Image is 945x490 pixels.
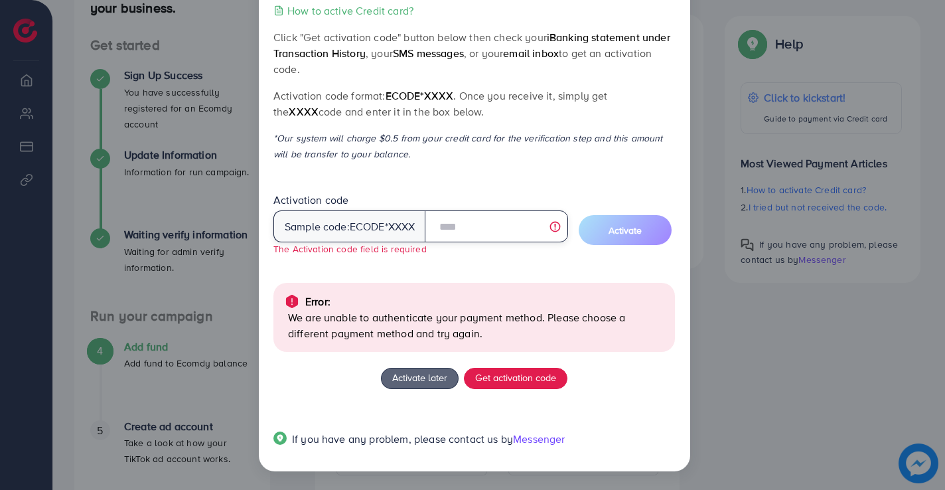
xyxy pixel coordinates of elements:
button: Activate [579,215,672,245]
p: How to active Credit card? [287,3,413,19]
label: Activation code [273,193,348,208]
span: ecode*XXXX [386,88,454,103]
span: ecode [350,219,385,234]
span: iBanking statement under Transaction History [273,30,670,60]
p: We are unable to authenticate your payment method. Please choose a different payment method and t... [288,309,664,341]
span: email inbox [503,46,559,60]
span: Activate later [392,370,447,384]
button: Activate later [381,368,459,389]
img: Popup guide [273,432,287,445]
span: If you have any problem, please contact us by [292,432,513,446]
img: alert [284,293,300,309]
small: The Activation code field is required [273,242,427,255]
p: Click "Get activation code" button below then check your , your , or your to get an activation code. [273,29,675,77]
span: Get activation code [475,370,556,384]
span: Messenger [513,432,565,446]
span: Activate [609,224,642,237]
button: Get activation code [464,368,567,389]
span: SMS messages [393,46,464,60]
div: Sample code: *XXXX [273,210,426,242]
span: XXXX [289,104,319,119]
p: Error: [305,293,330,309]
p: *Our system will charge $0.5 from your credit card for the verification step and this amount will... [273,130,675,162]
p: Activation code format: . Once you receive it, simply get the code and enter it in the box below. [273,88,675,120]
